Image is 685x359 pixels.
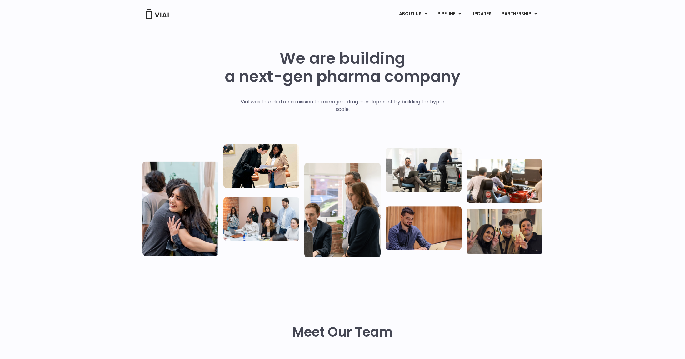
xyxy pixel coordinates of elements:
[467,159,542,203] img: Group of people playing whirlyball
[146,9,171,19] img: Vial Logo
[223,144,299,188] img: Two people looking at a paper talking.
[432,9,466,19] a: PIPELINEMenu Toggle
[394,9,432,19] a: ABOUT USMenu Toggle
[386,206,462,250] img: Man working at a computer
[497,9,542,19] a: PARTNERSHIPMenu Toggle
[234,98,451,113] p: Vial was founded on a mission to reimagine drug development by building for hyper scale.
[225,49,460,86] h1: We are building a next-gen pharma company
[386,148,462,192] img: Three people working in an office
[142,161,218,256] img: Vial Life
[223,197,299,241] img: Eight people standing and sitting in an office
[467,209,542,254] img: Group of 3 people smiling holding up the peace sign
[292,325,393,340] h2: Meet Our Team
[466,9,496,19] a: UPDATES
[304,163,380,257] img: Group of three people standing around a computer looking at the screen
